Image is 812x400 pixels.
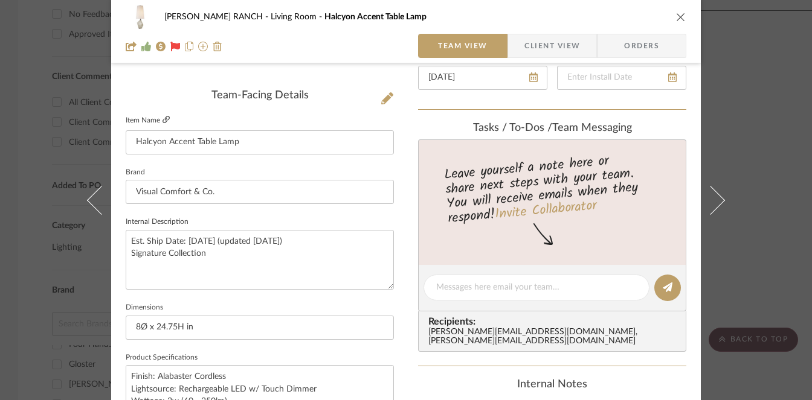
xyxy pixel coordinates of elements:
input: Enter Item Name [126,130,394,154]
img: Remove from project [213,42,222,51]
div: Internal Notes [418,378,686,392]
label: Brand [126,170,145,176]
div: Leave yourself a note here or share next steps with your team. You will receive emails when they ... [417,148,688,229]
button: close [675,11,686,22]
div: team Messaging [418,122,686,135]
span: Orders [611,34,672,58]
input: Enter Install Date [557,66,686,90]
span: Tasks / To-Dos / [473,122,552,133]
label: Internal Description [126,219,188,225]
span: Team View [438,34,488,58]
div: [PERSON_NAME][EMAIL_ADDRESS][DOMAIN_NAME] , [PERSON_NAME][EMAIL_ADDRESS][DOMAIN_NAME] [428,328,681,347]
label: Product Specifications [126,355,198,361]
span: Recipients: [428,316,681,327]
label: Item Name [126,115,170,125]
span: Halcyon Accent Table Lamp [324,13,427,21]
span: Living Room [271,13,324,21]
div: Team-Facing Details [126,89,394,103]
label: Dimensions [126,305,163,311]
span: [PERSON_NAME] RANCH [164,13,271,21]
span: Client View [524,34,580,58]
a: Invite Collaborator [494,195,598,226]
input: Enter the dimensions of this item [126,316,394,340]
input: Enter Brand [126,180,394,204]
img: d5ab4d62-b3a1-4592-a92a-643973bc8795_48x40.jpg [126,5,155,29]
input: Enter Due Date [418,66,547,90]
